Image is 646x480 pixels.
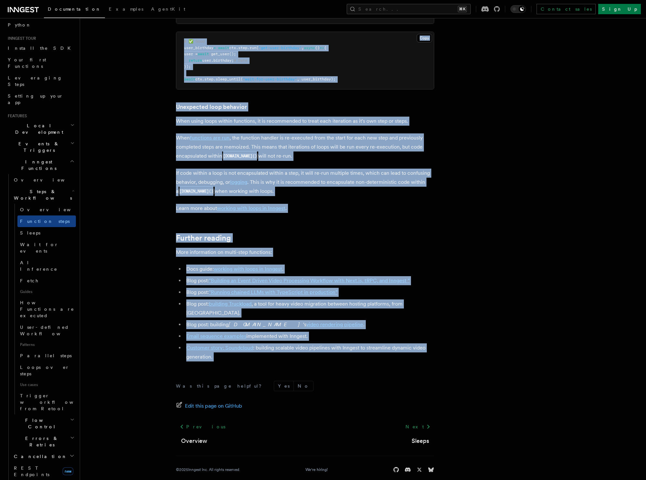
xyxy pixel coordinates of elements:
[184,64,189,69] span: })
[234,58,247,63] span: # Date
[324,46,326,50] span: {
[17,380,76,390] span: Use cases
[184,343,434,361] li: : building scalable video pipelines with Inngest to streamline dynamic video generation.
[14,465,49,477] span: REST Endpoints
[17,275,76,287] a: Fetch
[209,301,251,307] a: building Truckload
[5,72,76,90] a: Leveraging Steps
[198,52,209,56] span: await
[11,451,76,462] button: Cancellation
[184,77,195,81] span: await
[176,467,240,472] div: © 2025 Inngest Inc. All rights reserved.
[20,242,58,254] span: Wait for events
[20,300,74,318] span: How Functions are executed
[17,390,76,414] a: Trigger workflows from Retool
[176,248,434,257] p: More information on multi-step functions:
[184,332,434,341] li: implemented with Inngest.
[209,289,337,295] a: "Running chained LLMs with TypeScript in production"
[213,77,216,81] span: .
[302,46,304,50] span: ,
[176,383,266,389] p: Was this page helpful?
[412,436,429,445] a: Sleeps
[20,393,91,411] span: Trigger workflows from Retool
[229,321,303,328] em: [DOMAIN_NAME]
[186,345,253,351] a: Customer story: Soundcloud
[5,120,76,138] button: Local Development
[17,321,76,339] a: User-defined Workflows
[11,414,76,433] button: Flow Control
[109,6,143,12] span: Examples
[213,46,216,50] span: =
[211,52,229,56] span: get_user
[5,138,76,156] button: Events & Triggers
[184,299,434,318] li: Blog post: , a tool for heavy video migration between hosting platforms, from [GEOGRAPHIC_DATA].
[8,93,63,105] span: Setting up your app
[184,276,434,285] li: Blog post:
[184,320,434,329] li: Blog post: building 's .
[417,34,432,42] button: Copy
[230,179,247,185] a: logging
[8,22,31,27] span: Python
[304,46,315,50] span: async
[320,46,324,50] span: =>
[184,46,213,50] span: user_birthday
[105,2,147,17] a: Examples
[458,6,467,12] kbd: ⌘K
[11,188,72,201] span: Steps & Workflows
[176,421,229,433] a: Previous
[229,46,236,50] span: ctx
[17,350,76,361] a: Parallel steps
[202,58,234,63] span: user.birthday;
[17,297,76,321] a: How Functions are executed
[17,339,76,350] span: Patterns
[17,227,76,239] a: Sleeps
[44,2,105,18] a: Documentation
[184,52,198,56] span: user =
[5,54,76,72] a: Your first Functions
[5,36,36,41] span: Inngest tour
[11,417,70,430] span: Flow Control
[20,353,72,358] span: Parallel steps
[184,265,434,274] li: Docs guide: .
[315,46,320,50] span: ()
[5,122,70,135] span: Local Development
[202,77,204,81] span: .
[8,75,62,87] span: Leveraging Steps
[333,77,335,81] span: ;
[20,207,87,212] span: Overview
[347,4,471,14] button: Search...⌘K
[179,189,215,194] code: [DOMAIN_NAME]()
[17,287,76,297] span: Guides
[5,159,70,172] span: Inngest Functions
[181,436,207,445] a: Overview
[537,4,596,14] a: Contact sales
[243,77,297,81] span: "wait-for-user-birthday"
[147,2,189,17] a: AgentKit
[20,365,69,376] span: Loops over steps
[11,453,67,460] span: Cancellation
[5,141,70,153] span: Events & Triggers
[209,277,410,284] a: "Building an Event Driven Video Processing Workflow with Next.js, tRPC, and Inngest "
[216,77,241,81] span: sleep_until
[20,230,40,235] span: Sleeps
[306,321,363,328] a: video rendering pipeline
[20,260,57,272] span: AI Inference
[17,361,76,380] a: Loops over steps
[5,90,76,108] a: Setting up your app
[294,381,313,391] button: No
[5,113,27,119] span: Features
[5,19,76,31] a: Python
[17,257,76,275] a: AI Inference
[189,64,191,69] span: ;
[11,435,70,448] span: Errors & Retries
[305,467,328,472] a: We're hiring!
[218,46,229,50] span: await
[236,46,238,50] span: .
[11,186,76,204] button: Steps & Workflows
[11,433,76,451] button: Errors & Retries
[204,77,213,81] span: step
[20,325,78,336] span: User-defined Workflows
[14,177,80,183] span: Overview
[151,6,185,12] span: AgentKit
[238,46,247,50] span: step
